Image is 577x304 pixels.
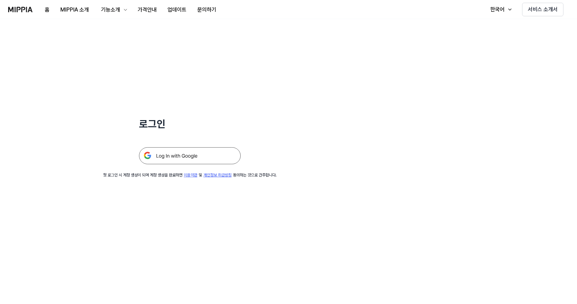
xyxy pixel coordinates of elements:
[132,3,162,17] button: 가격안내
[162,0,192,19] a: 업데이트
[192,3,222,17] button: 문의하기
[483,3,517,16] button: 한국어
[39,3,55,17] button: 홈
[139,147,241,164] img: 구글 로그인 버튼
[94,3,132,17] button: 기능소개
[489,5,506,14] div: 한국어
[522,3,563,16] button: 서비스 소개서
[103,172,277,178] div: 첫 로그인 시 계정 생성이 되며 계정 생성을 완료하면 및 동의하는 것으로 간주합니다.
[203,173,232,177] a: 개인정보 취급방침
[55,3,94,17] button: MIPPIA 소개
[8,7,33,12] img: logo
[184,173,197,177] a: 이용약관
[100,6,121,14] div: 기능소개
[162,3,192,17] button: 업데이트
[139,117,241,131] h1: 로그인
